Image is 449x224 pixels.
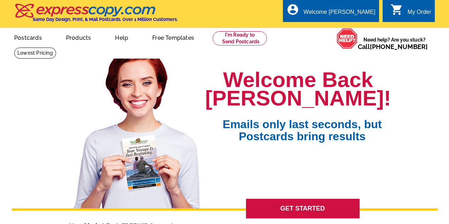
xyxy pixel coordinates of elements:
span: Call [358,43,428,50]
a: Help [104,29,139,45]
a: shopping_cart My Order [390,8,431,17]
h4: Same Day Design, Print, & Mail Postcards. Over 1 Million Customers. [33,17,178,22]
a: [PHONE_NUMBER] [370,43,428,50]
img: help [336,28,358,49]
i: account_circle [286,3,299,16]
a: Products [55,29,103,45]
a: GET STARTED [246,199,360,218]
span: Need help? Are you stuck? [358,36,431,50]
a: Postcards [3,29,53,45]
a: Free Templates [141,29,206,45]
div: My Order [407,9,431,19]
span: Emails only last seconds, but Postcards bring results [213,108,391,142]
a: Same Day Design, Print, & Mail Postcards. Over 1 Million Customers. [14,9,178,22]
h1: Welcome Back [PERSON_NAME]! [205,71,391,108]
img: welcome-back-logged-in.png [69,53,205,208]
i: shopping_cart [390,3,403,16]
div: Welcome [PERSON_NAME] [303,9,375,19]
